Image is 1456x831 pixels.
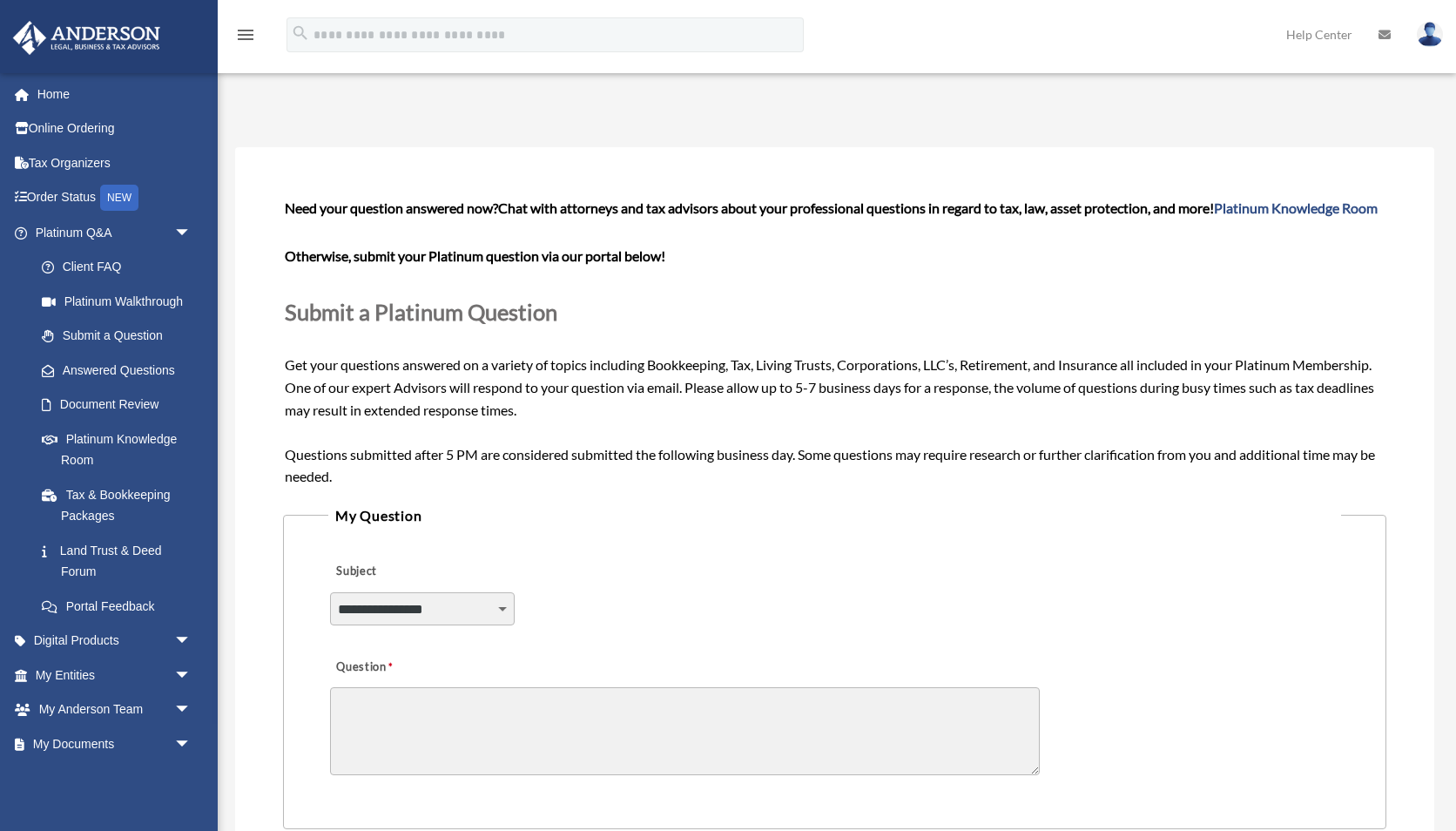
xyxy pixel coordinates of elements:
[174,624,209,659] span: arrow_drop_down
[1214,199,1378,216] a: Platinum Knowledge Room
[12,111,218,146] a: Online Ordering
[24,477,218,533] a: Tax & Bookkeeping Packages
[24,250,218,285] a: Client FAQ
[330,560,495,584] label: Subject
[174,761,209,797] span: arrow_drop_down
[24,284,218,319] a: Platinum Walkthrough
[285,199,498,216] span: Need your question answered now?
[174,658,209,693] span: arrow_drop_down
[24,533,218,589] a: Land Trust & Deed Forum
[328,503,1342,528] legend: My Question
[12,624,218,659] a: Digital Productsarrow_drop_down
[285,247,665,264] b: Otherwise, submit your Platinum question via our portal below!
[12,180,218,216] a: Order StatusNEW
[24,422,218,477] a: Platinum Knowledge Room
[498,199,1378,216] span: Chat with attorneys and tax advisors about your professional questions in regard to tax, law, ass...
[235,30,256,45] a: menu
[12,77,218,111] a: Home
[291,24,310,43] i: search
[174,726,209,762] span: arrow_drop_down
[8,21,165,55] img: Anderson Advisors Platinum Portal
[12,658,218,692] a: My Entitiesarrow_drop_down
[330,655,465,679] label: Question
[235,24,256,45] i: menu
[12,215,218,250] a: Platinum Q&Aarrow_drop_down
[24,388,218,422] a: Document Review
[285,199,1385,484] span: Get your questions answered on a variety of topics including Bookkeeping, Tax, Living Trusts, Cor...
[1417,22,1443,47] img: User Pic
[174,215,209,251] span: arrow_drop_down
[174,692,209,728] span: arrow_drop_down
[24,589,218,624] a: Portal Feedback
[12,726,218,761] a: My Documentsarrow_drop_down
[12,145,218,180] a: Tax Organizers
[12,761,218,796] a: Online Learningarrow_drop_down
[24,319,209,354] a: Submit a Question
[285,299,557,325] span: Submit a Platinum Question
[12,692,218,727] a: My Anderson Teamarrow_drop_down
[24,353,218,388] a: Answered Questions
[100,185,138,211] div: NEW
